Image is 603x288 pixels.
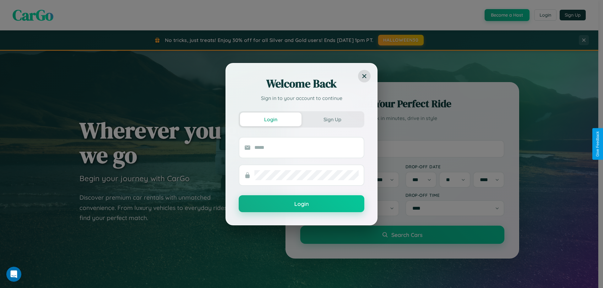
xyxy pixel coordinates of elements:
[240,113,301,126] button: Login
[301,113,363,126] button: Sign Up
[595,131,600,157] div: Give Feedback
[239,76,364,91] h2: Welcome Back
[6,267,21,282] iframe: Intercom live chat
[239,94,364,102] p: Sign in to your account to continue
[239,195,364,212] button: Login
